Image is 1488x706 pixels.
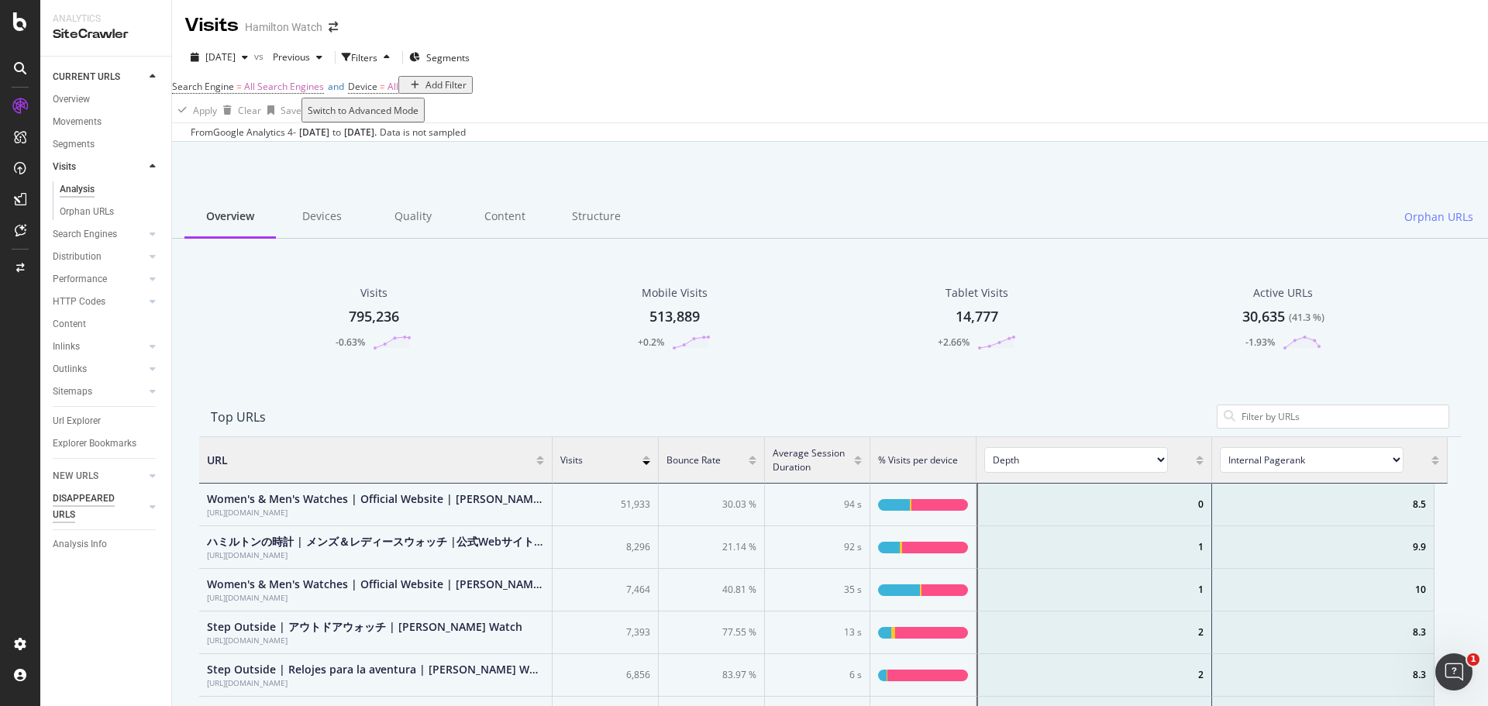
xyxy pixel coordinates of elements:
div: Switch to Advanced Mode [308,104,418,117]
div: Step Outside | アウトドアウォッチ | Hamilton Watch [207,619,522,635]
div: Women's & Men's Watches | Official Website | Hamilton Watch [207,491,544,507]
div: Explorer Bookmarks [53,436,136,452]
div: 2 [976,654,1212,697]
span: Average Session Duration [773,446,847,473]
div: NEW URLS [53,468,98,484]
a: Visits [53,159,145,175]
span: All [387,80,398,93]
div: 8.3 [1212,611,1435,654]
div: [DATE] [299,126,329,139]
div: -0.63% [336,336,365,349]
div: Outlinks [53,361,87,377]
button: Apply [172,98,217,122]
div: Women's & Men's Watches | Official Website | Hamilton Watch [207,592,544,603]
div: 10 [1212,569,1435,611]
div: Inlinks [53,339,80,355]
span: [object Object] [984,447,1188,473]
div: ハミルトンの時計 | メンズ＆レディースウォッチ |公式Webサイト | Hamilton Watch [207,534,544,549]
span: Orphan URLs [1404,209,1473,225]
button: Filters [342,45,396,70]
div: Quality [367,196,459,239]
a: Distribution [53,249,145,265]
a: NEW URLS [53,468,145,484]
div: Performance [53,271,107,288]
div: SiteCrawler [53,26,159,43]
div: Filters [351,51,377,64]
div: arrow-right-arrow-left [329,22,338,33]
div: 13 s [765,611,871,654]
a: Search Engines [53,226,145,243]
span: Visits [560,453,583,467]
div: Sitemaps [53,384,92,400]
div: 6 s [765,654,871,697]
iframe: Intercom live chat [1435,653,1472,691]
div: Movements [53,114,102,130]
div: 92 s [765,526,871,569]
a: Explorer Bookmarks [53,436,160,452]
span: All Search Engines [244,80,324,93]
a: Url Explorer [53,413,160,429]
span: 1 [1467,653,1479,666]
span: Bounce Rate [666,453,721,467]
div: -1.93% [1245,336,1275,349]
button: Previous [267,45,329,70]
div: 6,856 [553,654,659,697]
div: 8,296 [553,526,659,569]
div: 8.3 [1212,654,1435,697]
div: 83.97 % [659,654,765,697]
div: CURRENT URLS [53,69,120,85]
a: CURRENT URLS [53,69,145,85]
div: 40.81 % [659,569,765,611]
div: Search Engines [53,226,117,243]
span: Active URLs [1253,285,1313,300]
a: Movements [53,114,160,130]
button: [DATE] [184,45,254,70]
div: Women's & Men's Watches | Official Website | Hamilton Watch [207,507,544,518]
div: Apply [193,104,217,117]
div: Mobile Visits [642,285,708,301]
span: and [328,80,344,93]
div: Visits [360,285,387,301]
div: 795,236 [349,307,399,327]
a: Outlinks [53,361,145,377]
div: 2 [976,611,1212,654]
div: 77.55 % [659,611,765,654]
div: 0 [976,484,1212,526]
div: HTTP Codes [53,294,105,310]
div: 513,889 [649,307,700,327]
div: 1 [976,526,1212,569]
div: Save [281,104,301,117]
span: = [236,80,242,93]
div: Structure [550,196,642,239]
div: ( 41.3 % ) [1289,311,1324,325]
span: Segments [426,51,470,64]
div: 9.9 [1212,526,1435,569]
span: % Visits per device [878,453,958,467]
div: 7,464 [553,569,659,611]
div: Analysis [60,181,95,198]
div: 30.03 % [659,484,765,526]
div: 35 s [765,569,871,611]
div: Url Explorer [53,413,101,429]
span: Previous [267,50,310,64]
a: Orphan URLs [60,204,160,220]
button: Save [261,98,301,122]
a: Inlinks [53,339,145,355]
div: 8.5 [1212,484,1435,526]
div: Content [459,196,550,239]
div: 30,635 [1242,307,1324,327]
a: DISAPPEARED URLS [53,491,145,523]
a: Performance [53,271,145,288]
div: Tablet Visits [945,285,1008,301]
div: Step Outside | アウトドアウォッチ | Hamilton Watch [207,635,522,646]
span: URL [207,453,228,468]
div: Step Outside | Relojes para la aventura | Hamilton Watch [207,677,544,688]
button: Add Filter [398,76,473,94]
div: Segments [53,136,95,153]
a: HTTP Codes [53,294,145,310]
div: Overview [53,91,90,108]
div: Hamilton Watch [245,19,322,35]
div: DISAPPEARED URLS [53,491,131,523]
div: Overview [184,196,276,239]
div: Content [53,316,86,332]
